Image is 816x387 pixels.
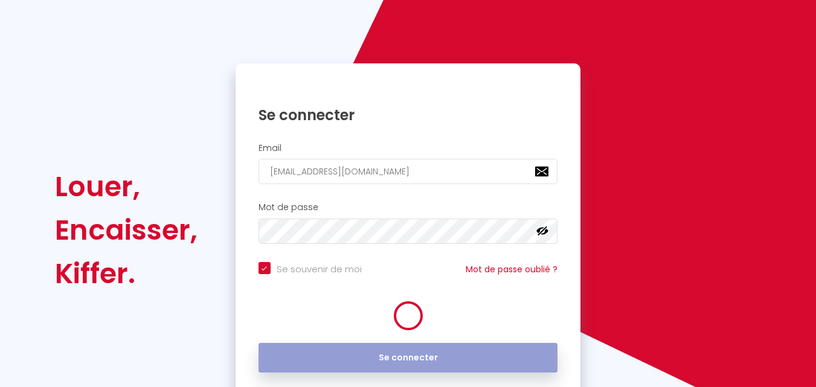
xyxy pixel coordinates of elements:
[259,159,558,184] input: Ton Email
[55,165,198,208] div: Louer,
[259,143,558,153] h2: Email
[55,252,198,295] div: Kiffer.
[259,343,558,373] button: Se connecter
[466,263,557,275] a: Mot de passe oublié ?
[55,208,198,252] div: Encaisser,
[259,106,558,124] h1: Se connecter
[259,202,558,213] h2: Mot de passe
